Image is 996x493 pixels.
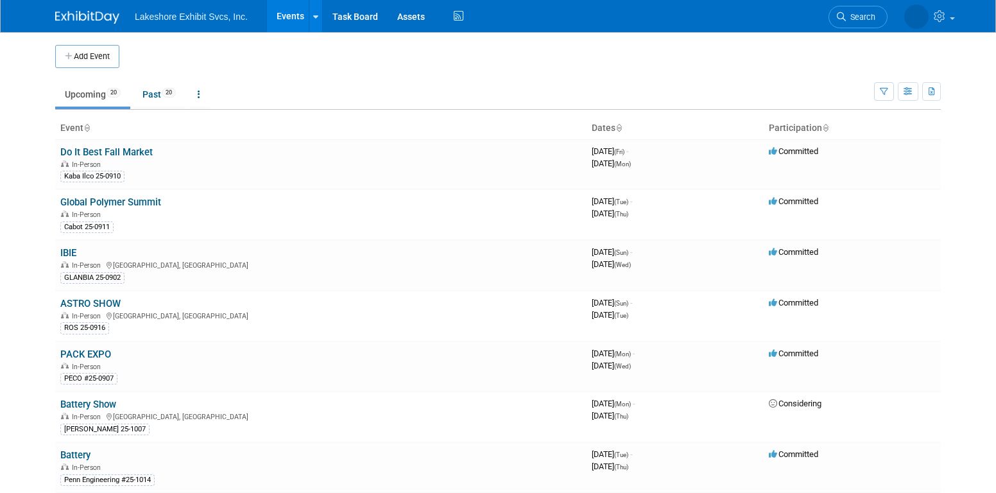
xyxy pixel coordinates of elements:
[592,146,628,156] span: [DATE]
[614,463,628,471] span: (Thu)
[614,350,631,358] span: (Mon)
[61,211,69,217] img: In-Person Event
[592,159,631,168] span: [DATE]
[614,211,628,218] span: (Thu)
[60,221,114,233] div: Cabot 25-0911
[614,413,628,420] span: (Thu)
[61,261,69,268] img: In-Person Event
[630,298,632,307] span: -
[592,247,632,257] span: [DATE]
[55,82,130,107] a: Upcoming20
[614,451,628,458] span: (Tue)
[60,322,109,334] div: ROS 25-0916
[592,349,635,358] span: [DATE]
[60,259,581,270] div: [GEOGRAPHIC_DATA], [GEOGRAPHIC_DATA]
[614,249,628,256] span: (Sun)
[60,424,150,435] div: [PERSON_NAME] 25-1007
[55,45,119,68] button: Add Event
[592,462,628,471] span: [DATE]
[60,474,155,486] div: Penn Engineering #25-1014
[61,413,69,419] img: In-Person Event
[615,123,622,133] a: Sort by Start Date
[72,211,105,219] span: In-Person
[72,160,105,169] span: In-Person
[61,160,69,167] img: In-Person Event
[592,411,628,420] span: [DATE]
[592,298,632,307] span: [DATE]
[614,300,628,307] span: (Sun)
[769,247,818,257] span: Committed
[633,349,635,358] span: -
[904,4,929,29] img: MICHELLE MOYA
[60,349,111,360] a: PACK EXPO
[60,171,125,182] div: Kaba Ilco 25-0910
[614,160,631,168] span: (Mon)
[769,196,818,206] span: Committed
[614,363,631,370] span: (Wed)
[614,261,631,268] span: (Wed)
[592,209,628,218] span: [DATE]
[769,146,818,156] span: Committed
[769,298,818,307] span: Committed
[55,11,119,24] img: ExhibitDay
[630,449,632,459] span: -
[614,198,628,205] span: (Tue)
[61,463,69,470] img: In-Person Event
[72,413,105,421] span: In-Person
[60,411,581,421] div: [GEOGRAPHIC_DATA], [GEOGRAPHIC_DATA]
[60,310,581,320] div: [GEOGRAPHIC_DATA], [GEOGRAPHIC_DATA]
[592,449,632,459] span: [DATE]
[107,88,121,98] span: 20
[626,146,628,156] span: -
[72,312,105,320] span: In-Person
[72,363,105,371] span: In-Person
[60,298,121,309] a: ASTRO SHOW
[764,117,941,139] th: Participation
[614,312,628,319] span: (Tue)
[587,117,764,139] th: Dates
[72,261,105,270] span: In-Person
[630,247,632,257] span: -
[592,399,635,408] span: [DATE]
[60,247,76,259] a: IBIE
[60,373,117,385] div: PECO #25-0907
[630,196,632,206] span: -
[60,272,125,284] div: GLANBIA 25-0902
[60,399,116,410] a: Battery Show
[614,401,631,408] span: (Mon)
[769,399,821,408] span: Considering
[55,117,587,139] th: Event
[846,12,875,22] span: Search
[60,146,153,158] a: Do It Best Fall Market
[72,463,105,472] span: In-Person
[60,196,161,208] a: Global Polymer Summit
[592,310,628,320] span: [DATE]
[633,399,635,408] span: -
[83,123,90,133] a: Sort by Event Name
[769,349,818,358] span: Committed
[135,12,248,22] span: Lakeshore Exhibit Svcs, Inc.
[592,259,631,269] span: [DATE]
[614,148,624,155] span: (Fri)
[162,88,176,98] span: 20
[60,449,90,461] a: Battery
[769,449,818,459] span: Committed
[61,312,69,318] img: In-Person Event
[61,363,69,369] img: In-Person Event
[133,82,185,107] a: Past20
[592,196,632,206] span: [DATE]
[592,361,631,370] span: [DATE]
[822,123,829,133] a: Sort by Participation Type
[829,6,888,28] a: Search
